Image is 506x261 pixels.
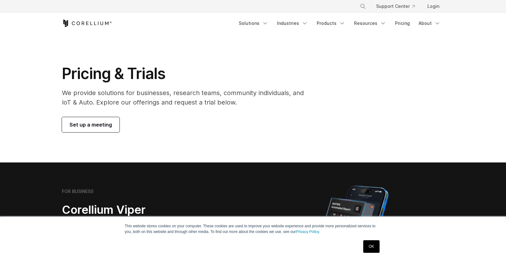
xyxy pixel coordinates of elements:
[62,64,313,83] h1: Pricing & Trials
[70,121,112,128] span: Set up a meeting
[62,203,223,217] h2: Corellium Viper
[125,223,381,235] p: This website stores cookies on your computer. These cookies are used to improve your website expe...
[62,20,112,27] a: Corellium Home
[273,18,312,29] a: Industries
[422,1,444,12] a: Login
[62,189,93,194] h6: FOR BUSINESS
[415,18,444,29] a: About
[363,240,379,253] a: OK
[357,1,369,12] button: Search
[235,18,444,29] div: Navigation Menu
[235,18,272,29] a: Solutions
[350,18,390,29] a: Resources
[371,1,420,12] a: Support Center
[296,230,320,234] a: Privacy Policy.
[313,18,349,29] a: Products
[62,88,313,107] p: We provide solutions for businesses, research teams, community individuals, and IoT & Auto. Explo...
[391,18,414,29] a: Pricing
[62,117,120,132] a: Set up a meeting
[352,1,444,12] div: Navigation Menu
